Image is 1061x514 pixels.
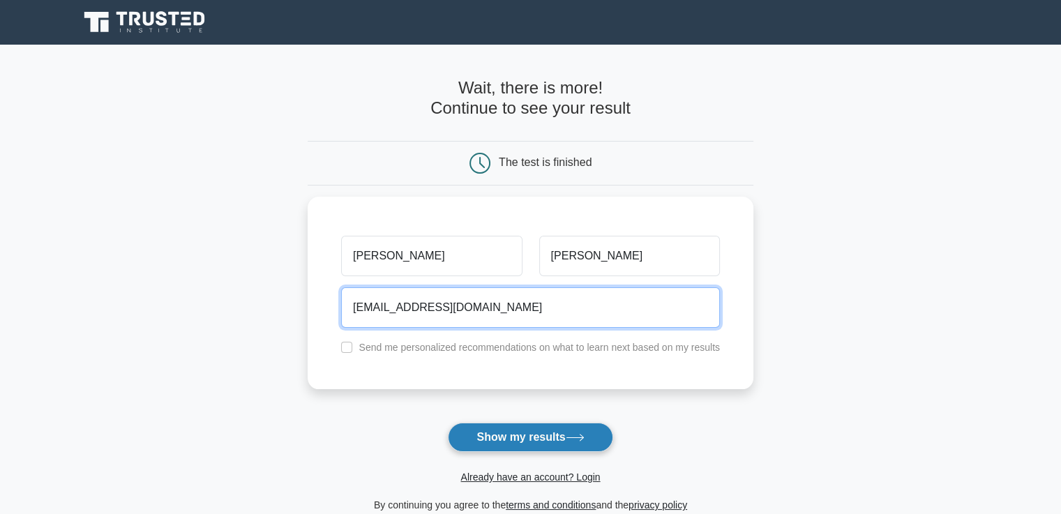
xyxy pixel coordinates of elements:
div: The test is finished [499,156,592,168]
input: Email [341,287,720,328]
input: First name [341,236,522,276]
label: Send me personalized recommendations on what to learn next based on my results [359,342,720,353]
button: Show my results [448,423,612,452]
a: privacy policy [629,499,687,511]
input: Last name [539,236,720,276]
a: Already have an account? Login [460,471,600,483]
div: By continuing you agree to the and the [299,497,762,513]
a: terms and conditions [506,499,596,511]
h4: Wait, there is more! Continue to see your result [308,78,753,119]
